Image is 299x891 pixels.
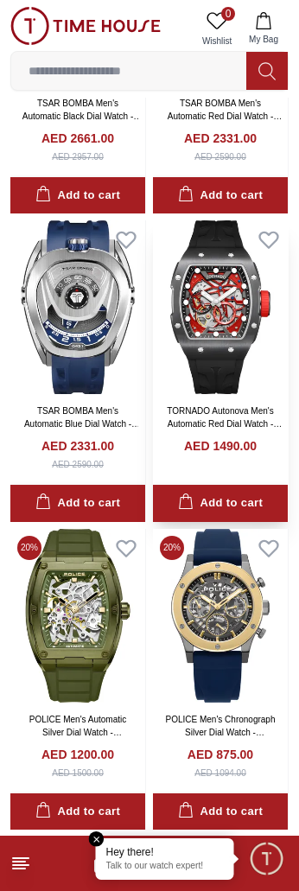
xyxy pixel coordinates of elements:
[178,493,263,513] div: Add to cart
[35,493,120,513] div: Add to cart
[106,861,224,873] p: Talk to our watch expert!
[52,458,104,471] div: AED 2590.00
[168,99,282,134] a: TSAR BOMBA Men's Automatic Red Dial Watch - TB8213A-04 SET
[41,746,114,763] h4: AED 1200.00
[195,35,239,48] span: Wishlist
[153,529,288,703] img: POLICE Men's Chronograph Silver Dial Watch - PEWJQ0006406
[167,406,282,442] a: TORNADO Autonova Men's Automatic Red Dial Watch - T24302-XSBB
[10,220,145,394] img: TSAR BOMBA Men's Automatic Blue Dial Watch - TB8213A-03 SET
[248,840,286,878] div: Chat Widget
[153,485,288,522] button: Add to cart
[188,746,253,763] h4: AED 875.00
[178,802,263,822] div: Add to cart
[242,33,285,46] span: My Bag
[194,150,246,163] div: AED 2590.00
[10,485,145,522] button: Add to cart
[92,853,113,874] a: Home
[24,406,140,442] a: TSAR BOMBA Men's Automatic Blue Dial Watch - TB8213A-03 SET
[184,130,257,147] h4: AED 2331.00
[10,177,145,214] button: Add to cart
[194,767,246,780] div: AED 1094.00
[22,99,143,134] a: TSAR BOMBA Men's Automatic Black Dial Watch - TB8213A-06 SET
[184,437,257,455] h4: AED 1490.00
[106,845,224,859] div: Hey there!
[239,7,289,51] button: My Bag
[41,437,114,455] h4: AED 2331.00
[10,7,161,45] img: ...
[221,7,235,21] span: 0
[153,793,288,831] button: Add to cart
[29,715,127,750] a: POLICE Men's Automatic Silver Dial Watch - PEWJR0005906
[52,767,104,780] div: AED 1500.00
[160,536,184,560] span: 20 %
[52,150,104,163] div: AED 2957.00
[166,715,276,750] a: POLICE Men's Chronograph Silver Dial Watch - PEWJQ0006406
[35,186,120,206] div: Add to cart
[89,831,105,847] em: Close tooltip
[178,186,263,206] div: Add to cart
[10,793,145,831] button: Add to cart
[195,7,239,51] a: 0Wishlist
[35,802,120,822] div: Add to cart
[10,529,145,703] img: POLICE Men's Automatic Silver Dial Watch - PEWJR0005906
[17,536,41,560] span: 20 %
[153,220,288,394] img: TORNADO Autonova Men's Automatic Red Dial Watch - T24302-XSBB
[153,177,288,214] button: Add to cart
[41,130,114,147] h4: AED 2661.00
